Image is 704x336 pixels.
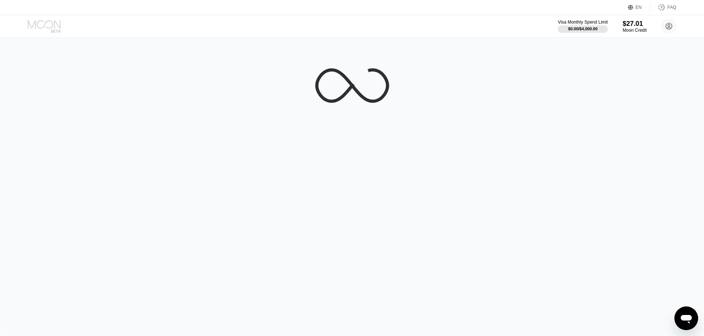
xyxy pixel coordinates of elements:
[674,306,698,330] iframe: Button to launch messaging window
[650,4,676,11] div: FAQ
[568,27,598,31] div: $0.00 / $4,000.00
[623,20,647,28] div: $27.01
[628,4,650,11] div: EN
[558,20,608,33] div: Visa Monthly Spend Limit$0.00/$4,000.00
[667,5,676,10] div: FAQ
[558,20,608,25] div: Visa Monthly Spend Limit
[623,28,647,33] div: Moon Credit
[623,20,647,33] div: $27.01Moon Credit
[636,5,642,10] div: EN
